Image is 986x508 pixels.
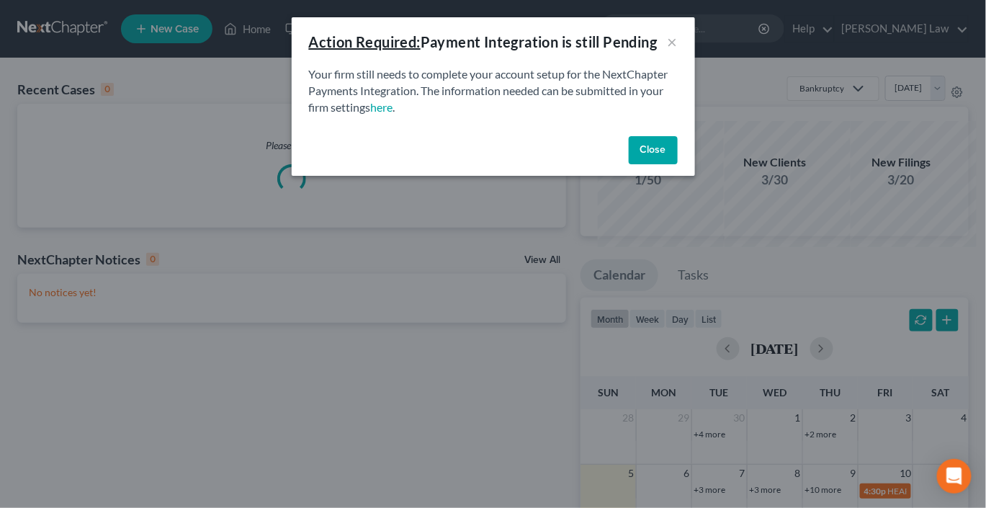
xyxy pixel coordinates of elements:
[629,136,678,165] button: Close
[309,66,678,116] p: Your firm still needs to complete your account setup for the NextChapter Payments Integration. Th...
[668,33,678,50] button: ×
[937,459,972,494] div: Open Intercom Messenger
[309,32,658,52] div: Payment Integration is still Pending
[309,33,421,50] u: Action Required:
[371,100,393,114] a: here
